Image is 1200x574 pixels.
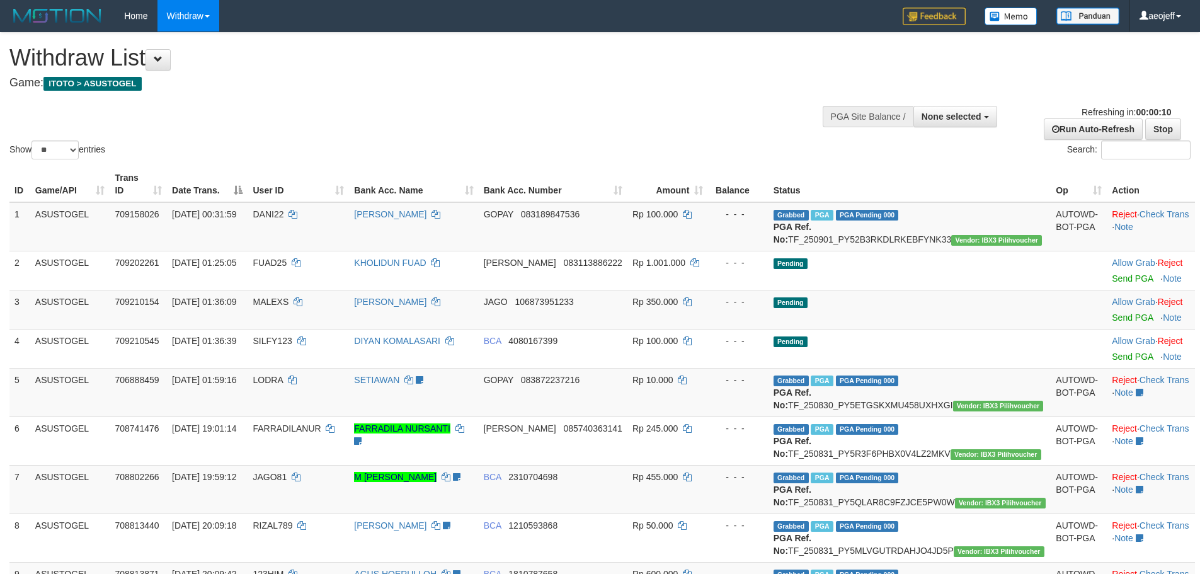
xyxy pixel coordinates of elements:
[1051,416,1107,465] td: AUTOWD-BOT-PGA
[484,520,501,531] span: BCA
[774,258,808,269] span: Pending
[836,376,899,386] span: PGA Pending
[1158,258,1183,268] a: Reject
[1051,465,1107,514] td: AUTOWD-BOT-PGA
[774,521,809,532] span: Grabbed
[774,436,811,459] b: PGA Ref. No:
[1051,202,1107,251] td: AUTOWD-BOT-PGA
[811,376,833,386] span: Marked by aeoros
[30,290,110,329] td: ASUSTOGEL
[774,424,809,435] span: Grabbed
[30,202,110,251] td: ASUSTOGEL
[9,465,30,514] td: 7
[43,77,142,91] span: ITOTO > ASUSTOGEL
[1158,336,1183,346] a: Reject
[253,375,282,385] span: LODRA
[1140,423,1189,433] a: Check Trans
[9,368,30,416] td: 5
[954,546,1044,557] span: Vendor URL: https://payment5.1velocity.biz
[769,368,1051,416] td: TF_250830_PY5ETGSKXMU458UXHXGI
[1107,368,1195,416] td: · ·
[9,329,30,368] td: 4
[172,375,236,385] span: [DATE] 01:59:16
[354,375,399,385] a: SETIAWAN
[955,498,1046,508] span: Vendor URL: https://payment5.1velocity.biz
[31,141,79,159] select: Showentries
[1112,423,1137,433] a: Reject
[9,6,105,25] img: MOTION_logo.png
[1140,209,1189,219] a: Check Trans
[30,251,110,290] td: ASUSTOGEL
[484,423,556,433] span: [PERSON_NAME]
[913,106,997,127] button: None selected
[563,258,622,268] span: Copy 083113886222 to clipboard
[769,202,1051,251] td: TF_250901_PY52B3RKDLRKEBFYNK33
[253,209,283,219] span: DANI22
[563,423,622,433] span: Copy 085740363141 to clipboard
[632,375,673,385] span: Rp 10.000
[253,297,289,307] span: MALEXS
[632,423,678,433] span: Rp 245.000
[1112,520,1137,531] a: Reject
[9,141,105,159] label: Show entries
[774,210,809,221] span: Grabbed
[1114,485,1133,495] a: Note
[9,251,30,290] td: 2
[253,520,292,531] span: RIZAL789
[115,297,159,307] span: 709210154
[769,166,1051,202] th: Status
[811,424,833,435] span: Marked by aeomartha
[774,533,811,556] b: PGA Ref. No:
[1163,313,1182,323] a: Note
[484,209,513,219] span: GOPAY
[1051,514,1107,562] td: AUTOWD-BOT-PGA
[922,112,981,122] span: None selected
[354,423,450,433] a: FARRADILA NURSANTI
[632,336,678,346] span: Rp 100.000
[521,209,580,219] span: Copy 083189847536 to clipboard
[253,258,287,268] span: FUAD25
[953,401,1044,411] span: Vendor URL: https://payment5.1velocity.biz
[1112,297,1157,307] span: ·
[484,336,501,346] span: BCA
[9,166,30,202] th: ID
[811,210,833,221] span: Marked by aeorob
[115,423,159,433] span: 708741476
[172,297,236,307] span: [DATE] 01:36:09
[1112,375,1137,385] a: Reject
[713,374,763,386] div: - - -
[110,166,167,202] th: Trans ID: activate to sort column ascending
[521,375,580,385] span: Copy 083872237216 to clipboard
[836,210,899,221] span: PGA Pending
[1107,416,1195,465] td: · ·
[1163,352,1182,362] a: Note
[1112,472,1137,482] a: Reject
[1112,258,1155,268] a: Allow Grab
[172,423,236,433] span: [DATE] 19:01:14
[708,166,768,202] th: Balance
[774,485,811,507] b: PGA Ref. No:
[1114,436,1133,446] a: Note
[515,297,573,307] span: Copy 106873951233 to clipboard
[774,376,809,386] span: Grabbed
[253,472,287,482] span: JAGO81
[1114,222,1133,232] a: Note
[836,521,899,532] span: PGA Pending
[354,297,426,307] a: [PERSON_NAME]
[1112,352,1153,362] a: Send PGA
[1082,107,1171,117] span: Refreshing in:
[1158,297,1183,307] a: Reject
[1107,166,1195,202] th: Action
[1107,514,1195,562] td: · ·
[253,336,292,346] span: SILFY123
[9,514,30,562] td: 8
[632,297,678,307] span: Rp 350.000
[713,208,763,221] div: - - -
[115,375,159,385] span: 706888459
[172,209,236,219] span: [DATE] 00:31:59
[248,166,349,202] th: User ID: activate to sort column ascending
[508,472,557,482] span: Copy 2310704698 to clipboard
[30,166,110,202] th: Game/API: activate to sort column ascending
[1112,313,1153,323] a: Send PGA
[354,520,426,531] a: [PERSON_NAME]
